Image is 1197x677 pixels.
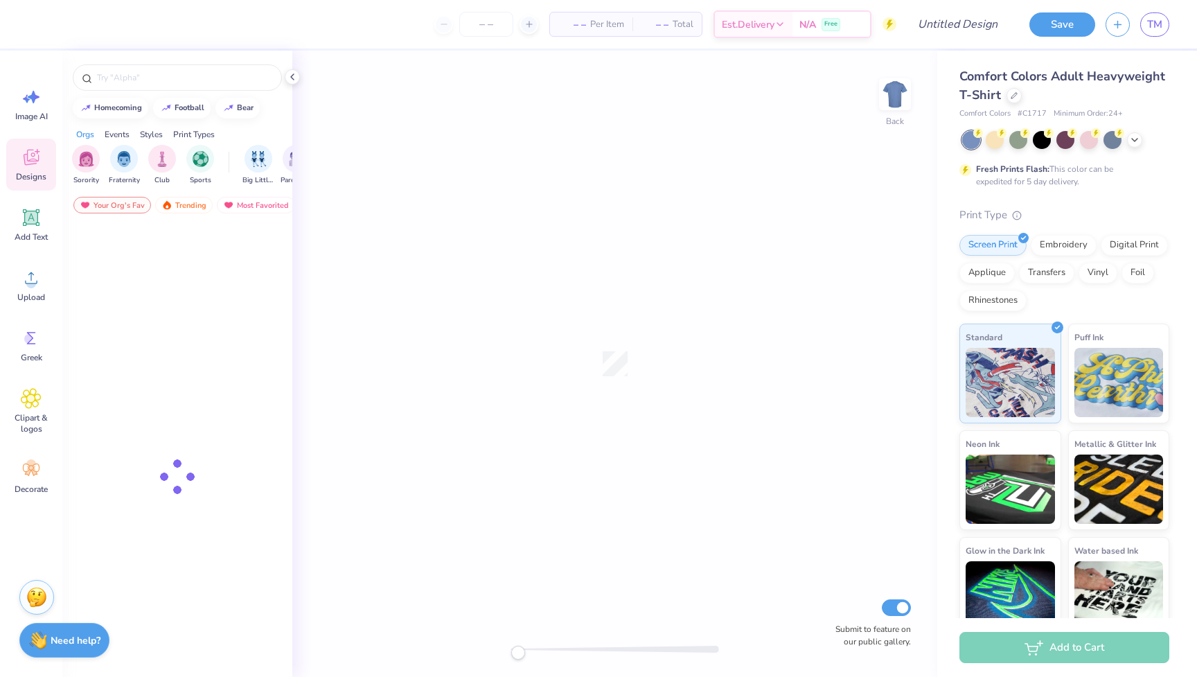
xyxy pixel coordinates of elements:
button: filter button [148,145,176,186]
div: filter for Fraternity [109,145,140,186]
span: Neon Ink [966,437,1000,451]
img: most_fav.gif [223,200,234,210]
div: Transfers [1019,263,1074,283]
span: Standard [966,330,1002,344]
div: Orgs [76,128,94,141]
div: Rhinestones [959,290,1027,311]
button: bear [215,98,260,118]
img: Neon Ink [966,455,1055,524]
span: Est. Delivery [722,17,774,32]
span: Minimum Order: 24 + [1054,108,1123,120]
div: football [175,104,204,112]
div: bear [237,104,254,112]
div: This color can be expedited for 5 day delivery. [976,163,1146,188]
button: football [153,98,211,118]
img: trend_line.gif [161,104,172,112]
div: Applique [959,263,1015,283]
img: Metallic & Glitter Ink [1074,455,1164,524]
div: filter for Big Little Reveal [242,145,274,186]
span: Free [824,19,837,29]
div: filter for Sorority [72,145,100,186]
div: Styles [140,128,163,141]
span: Fraternity [109,175,140,186]
span: Per Item [590,17,624,32]
div: Vinyl [1079,263,1117,283]
div: homecoming [94,104,142,112]
span: Upload [17,292,45,303]
div: Accessibility label [511,646,525,660]
label: Submit to feature on our public gallery. [828,623,911,648]
span: N/A [799,17,816,32]
input: Try "Alpha" [96,71,273,85]
div: Digital Print [1101,235,1168,256]
span: Designs [16,171,46,182]
span: – – [558,17,586,32]
div: Print Types [173,128,215,141]
div: Screen Print [959,235,1027,256]
img: most_fav.gif [80,200,91,210]
span: Glow in the Dark Ink [966,543,1045,558]
div: filter for Parent's Weekend [281,145,312,186]
div: filter for Sports [186,145,214,186]
img: Water based Ink [1074,561,1164,631]
span: Sports [190,175,211,186]
span: Clipart & logos [8,412,54,434]
div: Trending [155,197,213,213]
span: Total [673,17,693,32]
img: trend_line.gif [80,104,91,112]
button: filter button [281,145,312,186]
img: trending.gif [161,200,172,210]
div: Foil [1121,263,1154,283]
span: Big Little Reveal [242,175,274,186]
span: Metallic & Glitter Ink [1074,437,1156,451]
span: # C1717 [1018,108,1047,120]
span: Image AI [15,111,48,122]
button: filter button [72,145,100,186]
img: Parent's Weekend Image [289,151,305,167]
span: Parent's Weekend [281,175,312,186]
button: filter button [186,145,214,186]
span: Club [154,175,170,186]
img: Glow in the Dark Ink [966,561,1055,631]
span: Water based Ink [1074,543,1138,558]
span: TM [1147,17,1162,33]
span: Add Text [15,231,48,243]
img: Club Image [154,151,170,167]
span: Sorority [73,175,99,186]
button: filter button [109,145,140,186]
img: trend_line.gif [223,104,234,112]
div: filter for Club [148,145,176,186]
span: Greek [21,352,42,363]
div: Print Type [959,207,1169,223]
a: TM [1140,12,1169,37]
div: Events [105,128,130,141]
img: Big Little Reveal Image [251,151,266,167]
span: – – [641,17,668,32]
div: Embroidery [1031,235,1097,256]
img: Back [881,80,909,108]
img: Puff Ink [1074,348,1164,417]
img: Standard [966,348,1055,417]
span: Puff Ink [1074,330,1103,344]
button: filter button [242,145,274,186]
button: Save [1029,12,1095,37]
img: Sorority Image [78,151,94,167]
div: Back [886,115,904,128]
div: Most Favorited [217,197,295,213]
input: – – [459,12,513,37]
button: homecoming [73,98,148,118]
img: Fraternity Image [116,151,132,167]
input: Untitled Design [907,10,1009,38]
span: Comfort Colors Adult Heavyweight T-Shirt [959,68,1165,103]
strong: Fresh Prints Flash: [976,164,1049,175]
div: Your Org's Fav [73,197,151,213]
span: Comfort Colors [959,108,1011,120]
span: Decorate [15,484,48,495]
img: Sports Image [193,151,209,167]
strong: Need help? [51,634,100,647]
